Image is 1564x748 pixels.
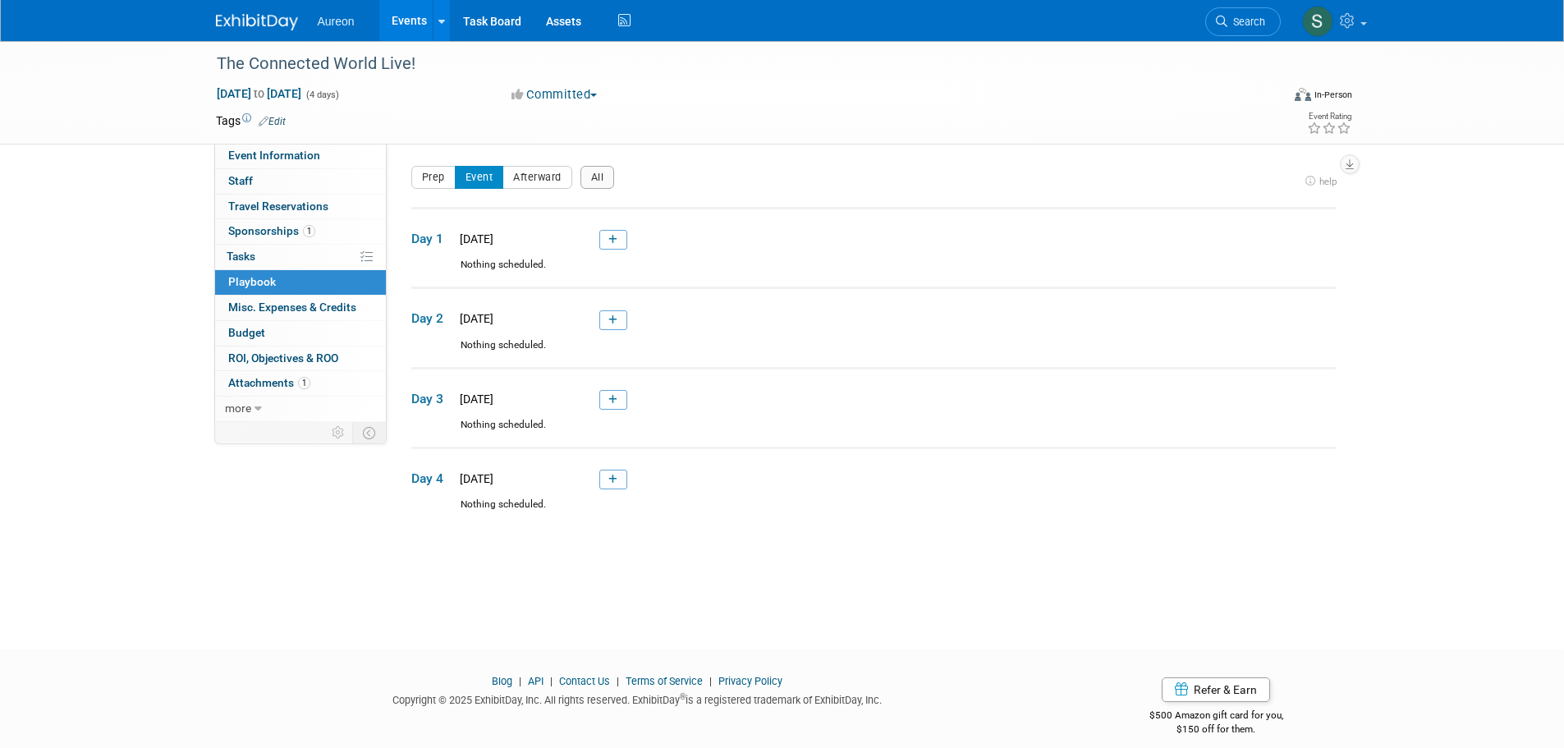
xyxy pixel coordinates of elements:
[506,86,603,103] button: Committed
[455,232,493,246] span: [DATE]
[1084,723,1349,737] div: $150 off for them.
[215,219,386,244] a: Sponsorships1
[1314,89,1352,101] div: In-Person
[228,376,310,389] span: Attachments
[216,86,302,101] span: [DATE] [DATE]
[411,258,1337,287] div: Nothing scheduled.
[228,200,328,213] span: Travel Reservations
[455,472,493,485] span: [DATE]
[215,321,386,346] a: Budget
[546,675,557,687] span: |
[228,326,265,339] span: Budget
[705,675,716,687] span: |
[228,174,253,187] span: Staff
[215,397,386,421] a: more
[411,390,452,408] span: Day 3
[298,377,310,389] span: 1
[411,338,1337,367] div: Nothing scheduled.
[215,169,386,194] a: Staff
[216,689,1060,708] div: Copyright © 2025 ExhibitDay, Inc. All rights reserved. ExhibitDay is a registered trademark of Ex...
[228,224,315,237] span: Sponsorships
[215,245,386,269] a: Tasks
[1302,6,1333,37] img: Sophia Millang
[251,87,267,100] span: to
[225,402,251,415] span: more
[259,116,286,127] a: Edit
[215,346,386,371] a: ROI, Objectives & ROO
[215,270,386,295] a: Playbook
[324,422,353,443] td: Personalize Event Tab Strip
[528,675,544,687] a: API
[559,675,610,687] a: Contact Us
[227,250,255,263] span: Tasks
[411,310,452,328] span: Day 2
[216,112,286,129] td: Tags
[215,195,386,219] a: Travel Reservations
[411,418,1337,447] div: Nothing scheduled.
[1307,112,1351,121] div: Event Rating
[216,14,298,30] img: ExhibitDay
[515,675,525,687] span: |
[352,422,386,443] td: Toggle Event Tabs
[228,351,338,365] span: ROI, Objectives & ROO
[228,301,356,314] span: Misc. Expenses & Credits
[502,166,572,189] button: Afterward
[215,144,386,168] a: Event Information
[305,89,339,100] span: (4 days)
[211,49,1256,79] div: The Connected World Live!
[680,692,686,701] sup: ®
[580,166,615,189] button: All
[1227,16,1265,28] span: Search
[215,296,386,320] a: Misc. Expenses & Credits
[215,371,386,396] a: Attachments1
[1184,85,1353,110] div: Event Format
[411,470,452,488] span: Day 4
[303,225,315,237] span: 1
[1205,7,1281,36] a: Search
[411,166,456,189] button: Prep
[492,675,512,687] a: Blog
[626,675,703,687] a: Terms of Service
[228,275,276,288] span: Playbook
[455,392,493,406] span: [DATE]
[318,15,355,28] span: Aureon
[411,498,1337,526] div: Nothing scheduled.
[228,149,320,162] span: Event Information
[1295,88,1311,101] img: Format-Inperson.png
[1162,677,1270,702] a: Refer & Earn
[455,166,504,189] button: Event
[612,675,623,687] span: |
[1319,176,1337,187] span: help
[1084,698,1349,736] div: $500 Amazon gift card for you,
[411,230,452,248] span: Day 1
[455,312,493,325] span: [DATE]
[718,675,782,687] a: Privacy Policy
